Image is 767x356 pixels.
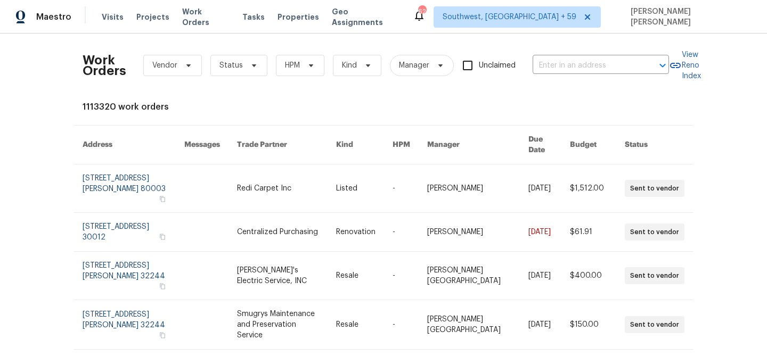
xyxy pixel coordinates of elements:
[384,164,419,213] td: -
[328,164,384,213] td: Listed
[102,12,124,22] span: Visits
[626,6,751,28] span: [PERSON_NAME] [PERSON_NAME]
[533,57,639,74] input: Enter in an address
[418,6,426,17] div: 620
[229,300,328,350] td: Smugrys Maintenance and Preservation Service
[229,164,328,213] td: Redi Carpet Inc
[328,126,384,164] th: Kind
[182,6,230,28] span: Work Orders
[36,12,71,22] span: Maestro
[158,232,167,242] button: Copy Address
[419,213,520,252] td: [PERSON_NAME]
[285,60,300,71] span: HPM
[655,58,670,73] button: Open
[158,330,167,340] button: Copy Address
[278,12,319,22] span: Properties
[332,6,400,28] span: Geo Assignments
[384,213,419,252] td: -
[152,60,177,71] span: Vendor
[83,102,684,112] div: 1113320 work orders
[242,13,265,21] span: Tasks
[342,60,357,71] span: Kind
[74,126,176,164] th: Address
[419,300,520,350] td: [PERSON_NAME][GEOGRAPHIC_DATA]
[419,126,520,164] th: Manager
[328,213,384,252] td: Renovation
[328,300,384,350] td: Resale
[419,252,520,300] td: [PERSON_NAME][GEOGRAPHIC_DATA]
[176,126,229,164] th: Messages
[669,49,701,81] a: View Reno Index
[158,194,167,204] button: Copy Address
[384,300,419,350] td: -
[229,213,328,252] td: Centralized Purchasing
[229,252,328,300] td: [PERSON_NAME]'s Electric Service, INC
[328,252,384,300] td: Resale
[384,252,419,300] td: -
[561,126,616,164] th: Budget
[399,60,429,71] span: Manager
[384,126,419,164] th: HPM
[83,55,126,76] h2: Work Orders
[219,60,243,71] span: Status
[136,12,169,22] span: Projects
[479,60,516,71] span: Unclaimed
[520,126,561,164] th: Due Date
[419,164,520,213] td: [PERSON_NAME]
[158,282,167,291] button: Copy Address
[443,12,576,22] span: Southwest, [GEOGRAPHIC_DATA] + 59
[229,126,328,164] th: Trade Partner
[616,126,693,164] th: Status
